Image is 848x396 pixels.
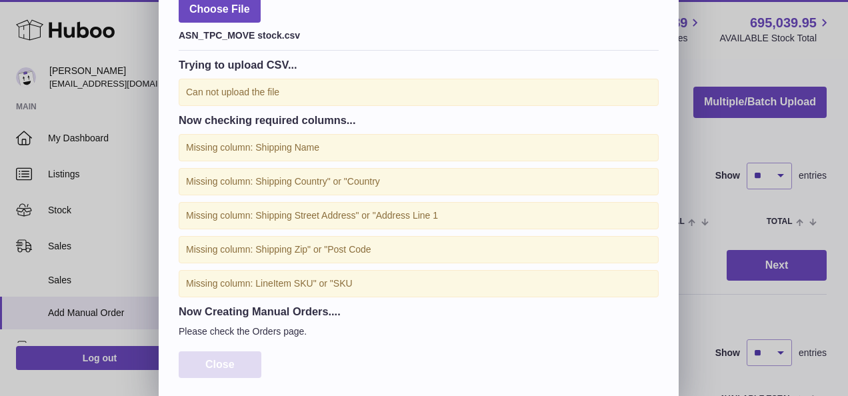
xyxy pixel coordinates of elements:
[179,26,659,42] div: ASN_TPC_MOVE stock.csv
[179,270,659,297] div: Missing column: LineItem SKU" or "SKU
[179,79,659,106] div: Can not upload the file
[179,304,659,319] h3: Now Creating Manual Orders....
[205,359,235,370] span: Close
[179,134,659,161] div: Missing column: Shipping Name
[179,57,659,72] h3: Trying to upload CSV...
[179,351,261,379] button: Close
[179,168,659,195] div: Missing column: Shipping Country" or "Country
[179,113,659,127] h3: Now checking required columns...
[179,325,659,338] p: Please check the Orders page.
[179,236,659,263] div: Missing column: Shipping Zip" or "Post Code
[179,202,659,229] div: Missing column: Shipping Street Address" or "Address Line 1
